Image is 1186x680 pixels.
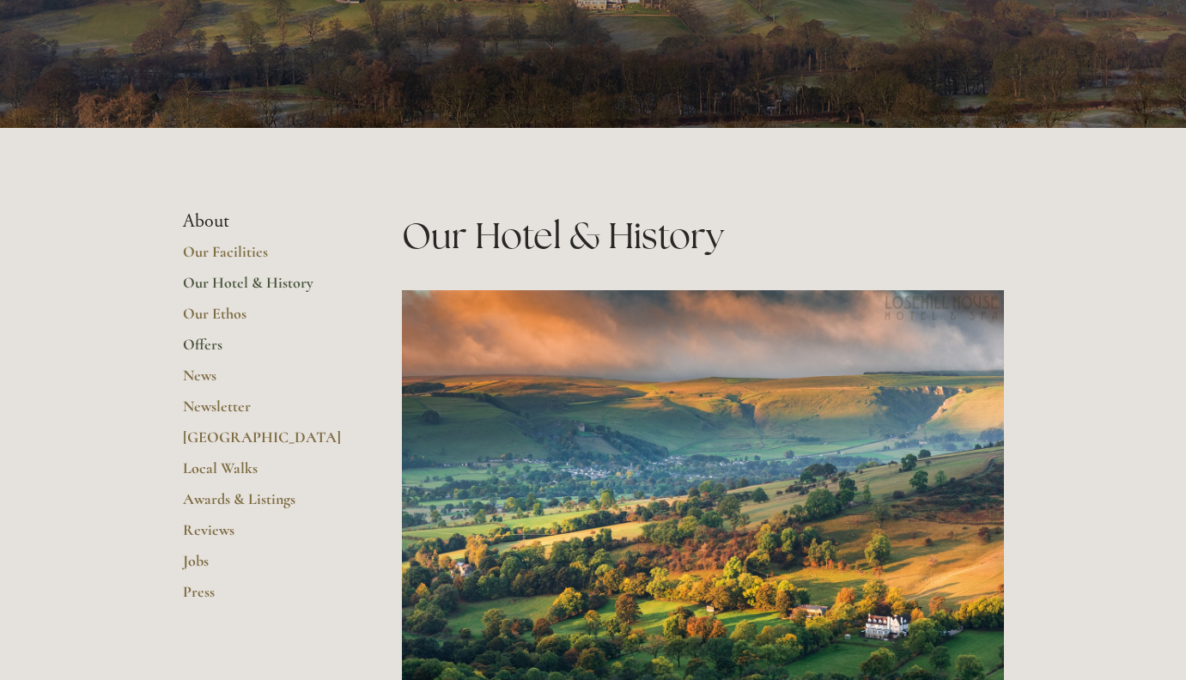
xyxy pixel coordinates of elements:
a: Our Ethos [183,304,347,335]
a: Reviews [183,520,347,551]
a: Newsletter [183,397,347,428]
li: About [183,210,347,233]
a: Awards & Listings [183,489,347,520]
a: Our Facilities [183,242,347,273]
a: Offers [183,335,347,366]
a: Our Hotel & History [183,273,347,304]
a: Local Walks [183,458,347,489]
a: Press [183,582,347,613]
a: News [183,366,347,397]
a: [GEOGRAPHIC_DATA] [183,428,347,458]
h1: Our Hotel & History [402,210,1004,261]
a: Jobs [183,551,347,582]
